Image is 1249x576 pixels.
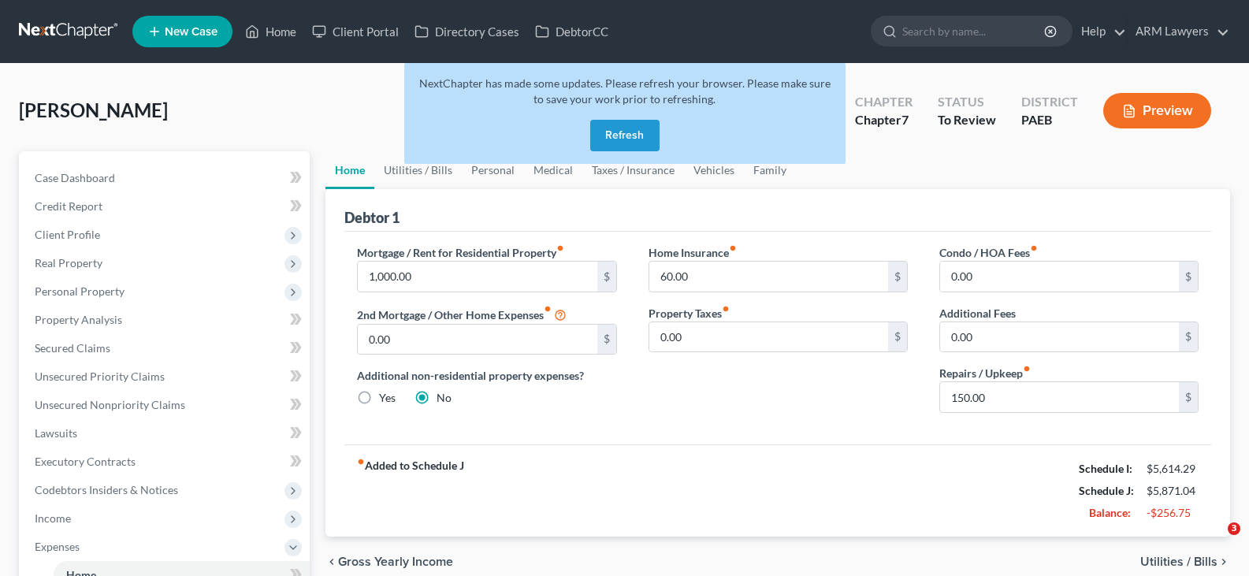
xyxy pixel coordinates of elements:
i: fiber_manual_record [729,244,737,252]
input: -- [649,262,888,292]
input: Search by name... [902,17,1046,46]
a: Secured Claims [22,334,310,362]
span: Unsecured Priority Claims [35,370,165,383]
strong: Schedule I: [1079,462,1132,475]
div: To Review [938,111,996,129]
input: -- [940,382,1179,412]
button: Utilities / Bills chevron_right [1140,556,1230,568]
span: 7 [901,112,909,127]
i: chevron_right [1217,556,1230,568]
span: 3 [1228,522,1240,535]
div: $ [1179,382,1198,412]
div: $ [1179,262,1198,292]
div: District [1021,93,1078,111]
a: ARM Lawyers [1128,17,1229,46]
input: -- [649,322,888,352]
span: Client Profile [35,228,100,241]
div: Status [938,93,996,111]
span: Property Analysis [35,313,122,326]
i: fiber_manual_record [722,305,730,313]
a: Help [1073,17,1126,46]
a: Client Portal [304,17,407,46]
div: $5,871.04 [1147,483,1199,499]
label: 2nd Mortgage / Other Home Expenses [357,305,567,324]
a: Utilities / Bills [374,151,462,189]
span: Income [35,511,71,525]
span: Codebtors Insiders & Notices [35,483,178,496]
div: $5,614.29 [1147,461,1199,477]
span: Unsecured Nonpriority Claims [35,398,185,411]
div: -$256.75 [1147,505,1199,521]
span: Case Dashboard [35,171,115,184]
a: Home [325,151,374,189]
div: $ [597,325,616,355]
span: Credit Report [35,199,102,213]
button: Refresh [590,120,660,151]
label: No [437,390,452,406]
strong: Added to Schedule J [357,458,464,524]
a: Unsecured Nonpriority Claims [22,391,310,419]
span: Secured Claims [35,341,110,355]
strong: Schedule J: [1079,484,1134,497]
span: Lawsuits [35,426,77,440]
span: Executory Contracts [35,455,136,468]
i: fiber_manual_record [544,305,552,313]
a: Case Dashboard [22,164,310,192]
label: Condo / HOA Fees [939,244,1038,261]
span: [PERSON_NAME] [19,98,168,121]
div: $ [888,262,907,292]
label: Yes [379,390,396,406]
a: Unsecured Priority Claims [22,362,310,391]
div: Debtor 1 [344,208,400,227]
label: Property Taxes [649,305,730,321]
i: fiber_manual_record [556,244,564,252]
strong: Balance: [1089,506,1131,519]
div: Chapter [855,93,913,111]
label: Additional non-residential property expenses? [357,367,616,384]
button: chevron_left Gross Yearly Income [325,556,453,568]
button: Preview [1103,93,1211,128]
input: -- [358,262,597,292]
input: -- [358,325,597,355]
label: Additional Fees [939,305,1016,321]
span: Personal Property [35,284,125,298]
label: Mortgage / Rent for Residential Property [357,244,564,261]
span: New Case [165,26,217,38]
i: fiber_manual_record [1023,365,1031,373]
span: NextChapter has made some updates. Please refresh your browser. Please make sure to save your wor... [419,76,831,106]
iframe: Intercom live chat [1195,522,1233,560]
div: Chapter [855,111,913,129]
a: Directory Cases [407,17,527,46]
span: Utilities / Bills [1140,556,1217,568]
div: $ [888,322,907,352]
label: Home Insurance [649,244,737,261]
div: $ [597,262,616,292]
a: Credit Report [22,192,310,221]
input: -- [940,322,1179,352]
label: Repairs / Upkeep [939,365,1031,381]
a: Lawsuits [22,419,310,448]
input: -- [940,262,1179,292]
a: Property Analysis [22,306,310,334]
div: $ [1179,322,1198,352]
span: Real Property [35,256,102,269]
span: Gross Yearly Income [338,556,453,568]
a: Executory Contracts [22,448,310,476]
i: fiber_manual_record [1030,244,1038,252]
a: DebtorCC [527,17,616,46]
span: Expenses [35,540,80,553]
div: PAEB [1021,111,1078,129]
a: Home [237,17,304,46]
i: chevron_left [325,556,338,568]
i: fiber_manual_record [357,458,365,466]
